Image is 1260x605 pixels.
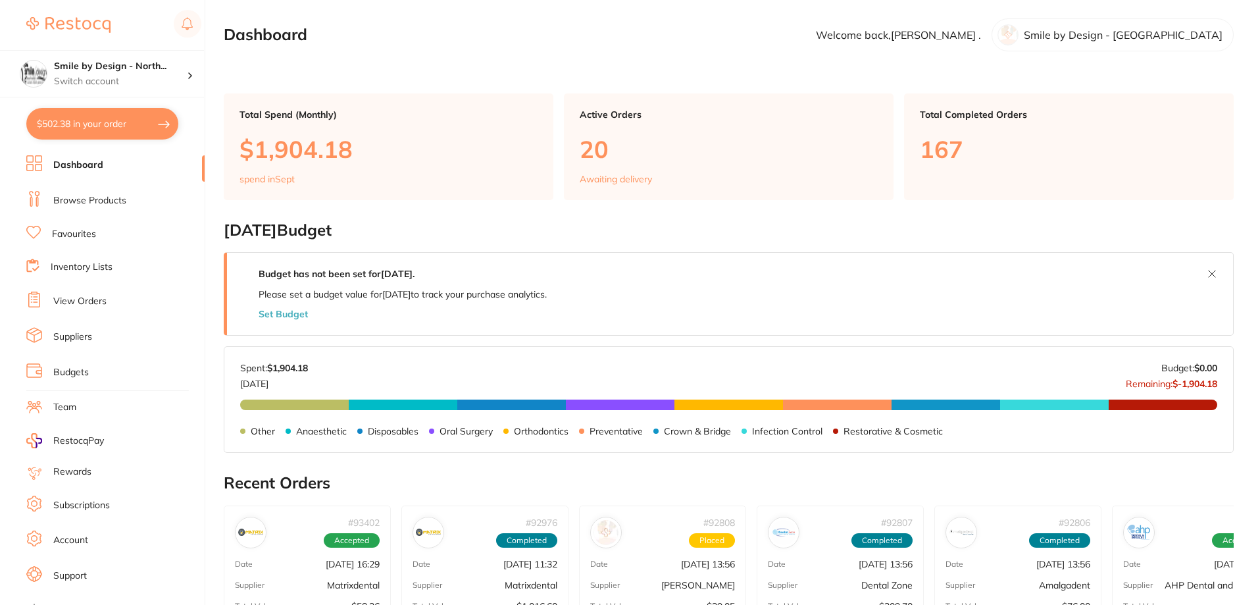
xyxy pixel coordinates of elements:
p: # 92807 [881,517,913,528]
p: Supplier [1123,581,1153,590]
p: 20 [580,136,878,163]
p: # 92808 [703,517,735,528]
p: Remaining: [1126,373,1217,389]
a: Dashboard [53,159,103,172]
button: Set Budget [259,309,308,319]
a: Favourites [52,228,96,241]
img: Matrixdental [416,520,441,545]
p: Supplier [590,581,620,590]
p: Supplier [768,581,797,590]
a: Browse Products [53,194,126,207]
p: Preventative [590,426,643,436]
p: Date [413,560,430,569]
p: # 93402 [348,517,380,528]
img: RestocqPay [26,433,42,448]
img: Amalgadent [949,520,974,545]
strong: $-1,904.18 [1172,378,1217,390]
p: # 92976 [526,517,557,528]
img: Adam Dental [593,520,618,545]
p: Anaesthetic [296,426,347,436]
a: Suppliers [53,330,92,344]
a: Support [53,569,87,583]
h2: Recent Orders [224,474,1234,492]
a: Active Orders20Awaiting delivery [564,93,894,200]
p: [DATE] 16:29 [326,559,380,569]
p: [PERSON_NAME] [661,580,735,591]
p: [DATE] 13:56 [681,559,735,569]
p: [DATE] 13:56 [859,559,913,569]
p: Matrixdental [327,580,380,591]
p: Infection Control [752,426,822,436]
p: Supplier [235,581,265,590]
a: Team [53,401,76,414]
p: [DATE] 11:32 [503,559,557,569]
p: Welcome back, [PERSON_NAME] . [816,29,981,41]
a: Rewards [53,465,91,479]
img: Restocq Logo [26,17,111,33]
strong: $0.00 [1194,362,1217,374]
p: # 92806 [1059,517,1090,528]
p: Supplier [413,581,442,590]
img: Smile by Design - North Sydney [20,61,47,87]
span: Placed [689,533,735,548]
p: Active Orders [580,109,878,120]
a: Total Completed Orders167 [904,93,1234,200]
a: Inventory Lists [51,261,113,274]
p: Dental Zone [861,580,913,591]
p: Spent: [240,363,308,373]
p: spend in Sept [239,174,295,184]
a: Restocq Logo [26,10,111,40]
span: Completed [851,533,913,548]
p: Switch account [54,75,187,88]
a: RestocqPay [26,433,104,448]
a: Total Spend (Monthly)$1,904.18spend inSept [224,93,553,200]
p: 167 [920,136,1218,163]
p: Total Spend (Monthly) [239,109,538,120]
p: Other [251,426,275,436]
h4: Smile by Design - North Sydney [54,60,187,73]
a: Account [53,534,88,547]
h2: [DATE] Budget [224,221,1234,240]
p: Smile by Design - [GEOGRAPHIC_DATA] [1024,29,1222,41]
p: Oral Surgery [440,426,493,436]
span: RestocqPay [53,434,104,448]
p: [DATE] 13:56 [1036,559,1090,569]
span: Accepted [324,533,380,548]
p: $1,904.18 [239,136,538,163]
img: Dental Zone [771,520,796,545]
p: Please set a budget value for [DATE] to track your purchase analytics. [259,289,547,300]
p: Date [945,560,963,569]
p: Disposables [368,426,418,436]
p: Date [235,560,253,569]
p: Matrixdental [505,580,557,591]
p: Crown & Bridge [664,426,731,436]
p: Awaiting delivery [580,174,652,184]
strong: $1,904.18 [267,362,308,374]
p: Date [590,560,608,569]
p: [DATE] [240,373,308,389]
img: AHP Dental and Medical [1126,520,1151,545]
p: Orthodontics [514,426,568,436]
p: Budget: [1161,363,1217,373]
p: Restorative & Cosmetic [844,426,943,436]
a: Budgets [53,366,89,379]
button: $502.38 in your order [26,108,178,140]
img: Matrixdental [238,520,263,545]
p: Amalgadent [1039,580,1090,591]
span: Completed [1029,533,1090,548]
strong: Budget has not been set for [DATE] . [259,268,415,280]
p: Date [1123,560,1141,569]
p: Date [768,560,786,569]
p: Supplier [945,581,975,590]
p: Total Completed Orders [920,109,1218,120]
h2: Dashboard [224,26,307,44]
a: Subscriptions [53,499,110,512]
span: Completed [496,533,557,548]
a: View Orders [53,295,107,308]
